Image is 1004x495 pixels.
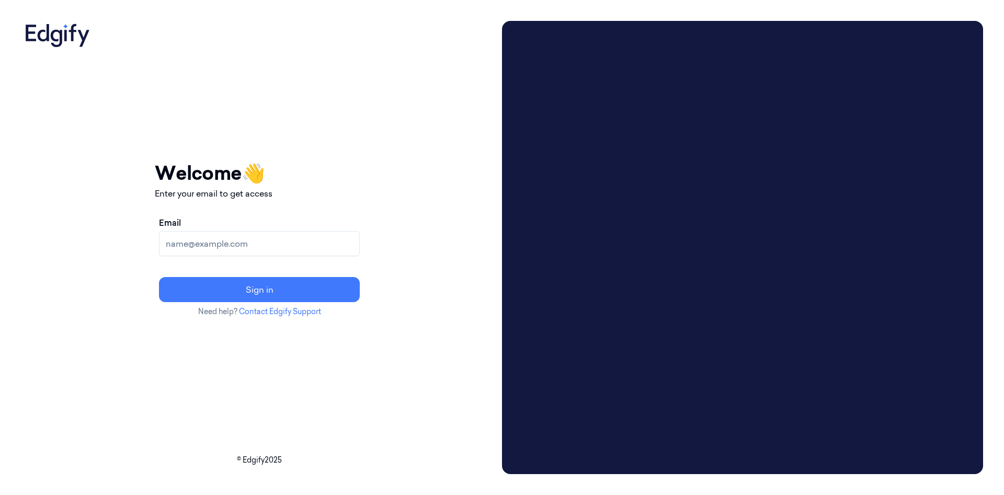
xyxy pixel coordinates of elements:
h1: Welcome 👋 [155,159,364,187]
p: Enter your email to get access [155,187,364,200]
button: Sign in [159,277,360,302]
label: Email [159,216,181,229]
a: Contact Edgify Support [239,307,321,316]
input: name@example.com [159,231,360,256]
p: Need help? [155,306,364,317]
p: © Edgify 2025 [21,455,498,466]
